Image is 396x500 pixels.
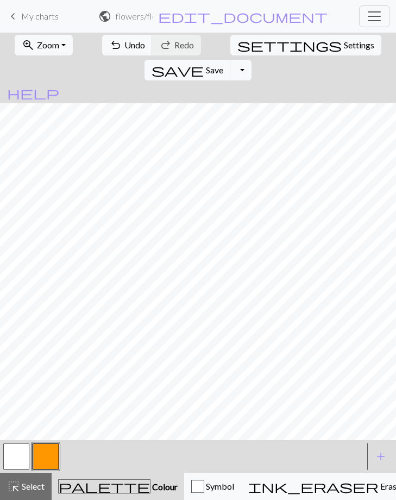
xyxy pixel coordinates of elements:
[344,39,374,52] span: Settings
[109,37,122,53] span: undo
[158,9,328,24] span: edit_document
[98,9,111,24] span: public
[37,40,59,50] span: Zoom
[237,39,342,52] i: Settings
[230,35,381,55] button: SettingsSettings
[7,7,59,26] a: My charts
[124,40,145,50] span: Undo
[359,5,389,27] button: Toggle navigation
[150,482,178,492] span: Colour
[52,473,184,500] button: Colour
[7,479,20,494] span: highlight_alt
[21,11,59,21] span: My charts
[152,62,204,78] span: save
[116,11,153,21] h2: flowers / flowers
[7,9,20,24] span: keyboard_arrow_left
[7,85,59,101] span: help
[206,65,223,75] span: Save
[59,479,150,494] span: palette
[237,37,342,53] span: settings
[248,479,379,494] span: ink_eraser
[184,473,241,500] button: Symbol
[144,60,231,80] button: Save
[15,35,73,55] button: Zoom
[22,37,35,53] span: zoom_in
[374,449,387,464] span: add
[204,481,234,491] span: Symbol
[20,481,45,491] span: Select
[102,35,153,55] button: Undo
